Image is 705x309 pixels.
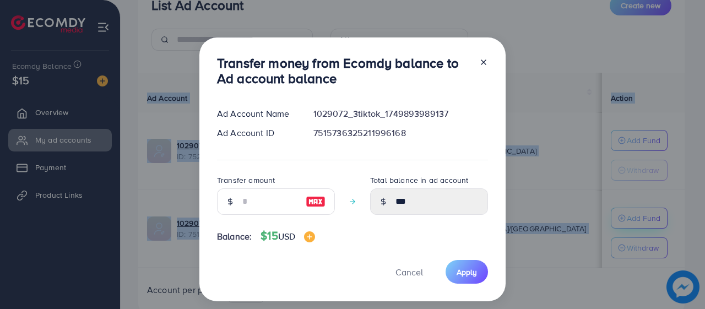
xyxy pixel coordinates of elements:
span: Apply [457,267,477,278]
h4: $15 [261,229,315,243]
div: Ad Account Name [208,107,305,120]
img: image [304,231,315,242]
span: Cancel [395,266,423,278]
button: Cancel [382,260,437,284]
h3: Transfer money from Ecomdy balance to Ad account balance [217,55,470,87]
label: Transfer amount [217,175,275,186]
div: Ad Account ID [208,127,305,139]
button: Apply [446,260,488,284]
img: image [306,195,326,208]
div: 7515736325211996168 [305,127,497,139]
span: USD [278,230,295,242]
span: Balance: [217,230,252,243]
div: 1029072_3tiktok_1749893989137 [305,107,497,120]
label: Total balance in ad account [370,175,468,186]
